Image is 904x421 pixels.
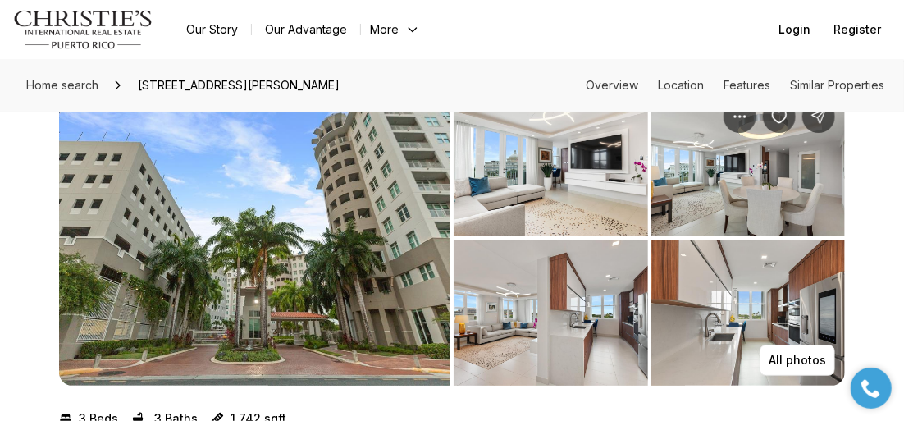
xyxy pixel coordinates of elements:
[586,79,884,92] nav: Page section menu
[724,100,756,133] button: Property options
[763,100,796,133] button: Save Property: 100 CALLE DEL MUELLE #3705
[361,18,430,41] button: More
[20,72,105,98] a: Home search
[454,240,648,386] button: View image gallery
[131,72,346,98] span: [STREET_ADDRESS][PERSON_NAME]
[769,354,826,367] p: All photos
[454,90,845,386] li: 2 of 9
[13,10,153,49] img: logo
[724,78,770,92] a: Skip to: Features
[173,18,251,41] a: Our Story
[454,90,648,236] button: View image gallery
[658,78,704,92] a: Skip to: Location
[651,90,846,236] button: View image gallery
[59,90,845,386] div: Listing Photos
[760,345,835,376] button: All photos
[252,18,360,41] a: Our Advantage
[833,23,881,36] span: Register
[778,23,810,36] span: Login
[26,78,98,92] span: Home search
[59,90,450,386] li: 1 of 9
[790,78,884,92] a: Skip to: Similar Properties
[586,78,638,92] a: Skip to: Overview
[802,100,835,133] button: Share Property: 100 CALLE DEL MUELLE #3705
[59,90,450,386] button: View image gallery
[651,240,846,386] button: View image gallery
[824,13,891,46] button: Register
[769,13,820,46] button: Login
